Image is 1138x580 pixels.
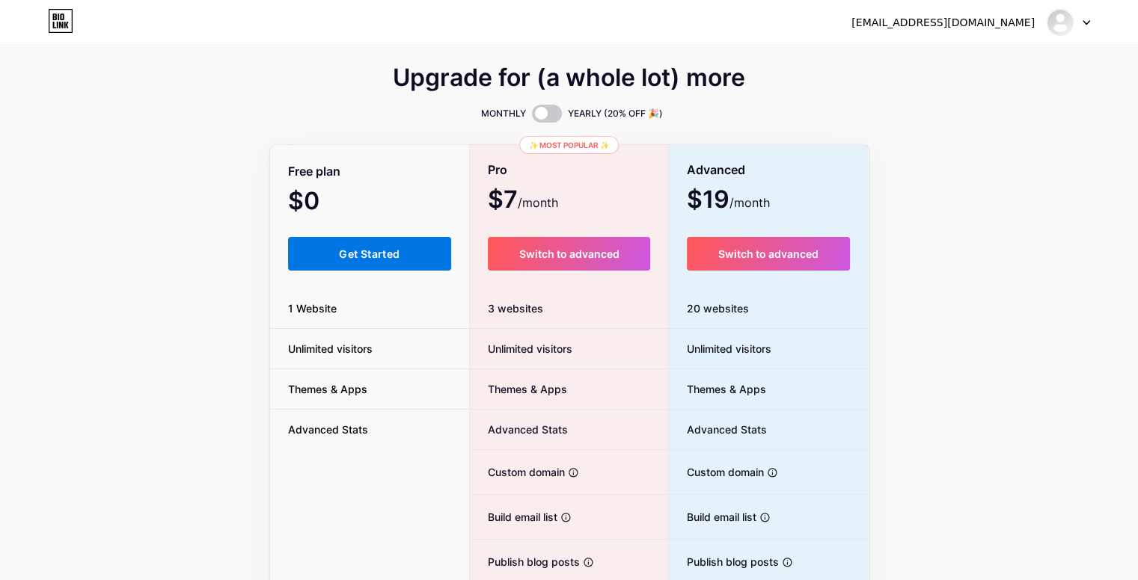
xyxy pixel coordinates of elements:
[851,15,1035,31] div: [EMAIL_ADDRESS][DOMAIN_NAME]
[519,136,619,154] div: ✨ Most popular ✨
[669,289,869,329] div: 20 websites
[270,300,355,316] span: 1 Website
[488,157,507,183] span: Pro
[470,381,567,397] span: Themes & Apps
[470,509,557,525] span: Build email list
[470,464,565,480] span: Custom domain
[288,237,452,271] button: Get Started
[470,422,568,437] span: Advanced Stats
[339,247,400,260] span: Get Started
[270,422,386,437] span: Advanced Stats
[481,106,526,121] span: MONTHLY
[470,554,580,570] span: Publish blog posts
[470,289,668,329] div: 3 websites
[488,191,558,212] span: $7
[270,341,391,357] span: Unlimited visitors
[669,554,779,570] span: Publish blog posts
[470,341,572,357] span: Unlimited visitors
[687,191,770,212] span: $19
[270,381,385,397] span: Themes & Apps
[568,106,663,121] span: YEARLY (20% OFF 🎉)
[393,69,745,87] span: Upgrade for (a whole lot) more
[687,237,851,271] button: Switch to advanced
[288,192,360,213] span: $0
[669,422,767,437] span: Advanced Stats
[288,158,340,185] span: Free plan
[488,237,650,271] button: Switch to advanced
[518,194,558,212] span: /month
[1046,8,1074,37] img: craftinggenius
[729,194,770,212] span: /month
[669,381,766,397] span: Themes & Apps
[518,247,619,260] span: Switch to advanced
[669,509,756,525] span: Build email list
[669,341,771,357] span: Unlimited visitors
[718,247,819,260] span: Switch to advanced
[669,464,764,480] span: Custom domain
[687,157,745,183] span: Advanced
